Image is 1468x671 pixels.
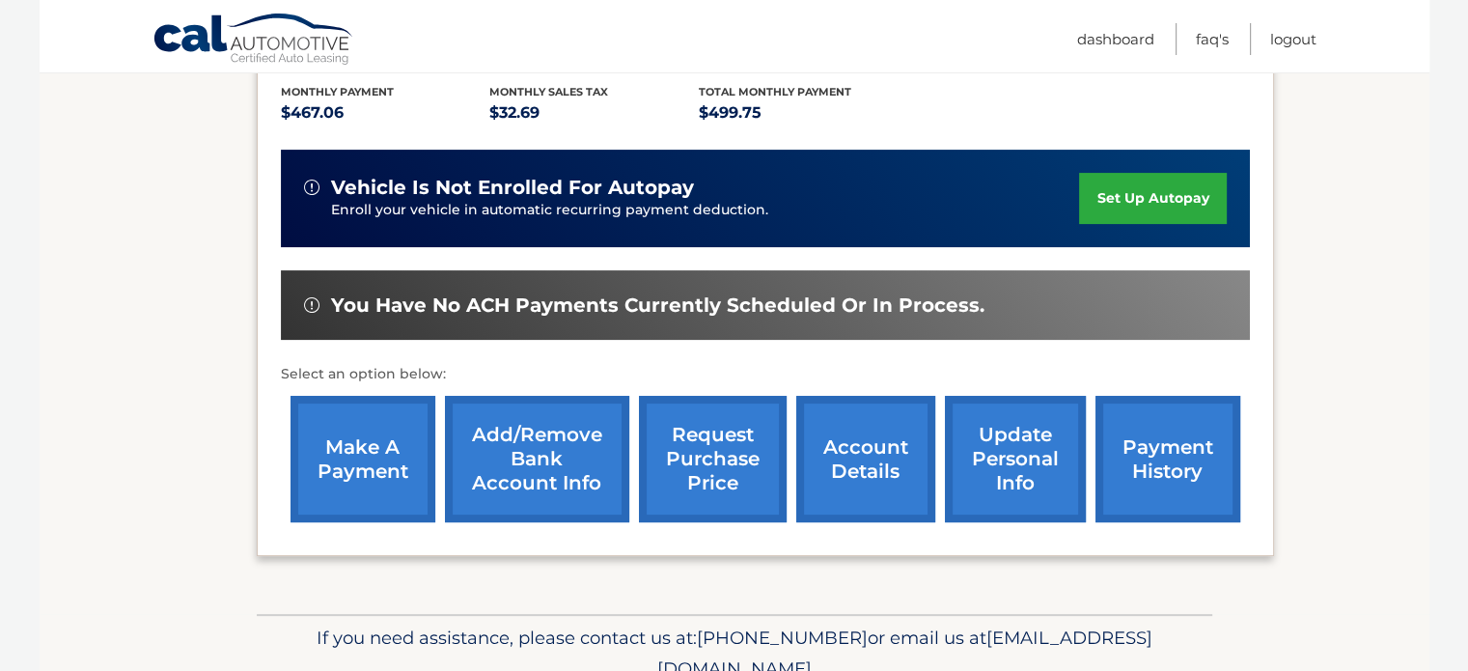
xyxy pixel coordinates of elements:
img: alert-white.svg [304,297,319,313]
a: Add/Remove bank account info [445,396,629,522]
img: alert-white.svg [304,180,319,195]
span: vehicle is not enrolled for autopay [331,176,694,200]
a: payment history [1095,396,1240,522]
span: Monthly Payment [281,85,394,98]
a: update personal info [945,396,1086,522]
a: FAQ's [1196,23,1229,55]
p: $32.69 [489,99,699,126]
span: You have no ACH payments currently scheduled or in process. [331,294,984,318]
a: account details [796,396,935,522]
p: $467.06 [281,99,490,126]
a: Cal Automotive [152,13,355,69]
p: Select an option below: [281,363,1250,386]
p: $499.75 [699,99,908,126]
span: Monthly sales Tax [489,85,608,98]
a: make a payment [291,396,435,522]
span: Total Monthly Payment [699,85,851,98]
a: request purchase price [639,396,787,522]
a: Dashboard [1077,23,1154,55]
p: Enroll your vehicle in automatic recurring payment deduction. [331,200,1080,221]
a: set up autopay [1079,173,1226,224]
a: Logout [1270,23,1316,55]
span: [PHONE_NUMBER] [697,627,868,649]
